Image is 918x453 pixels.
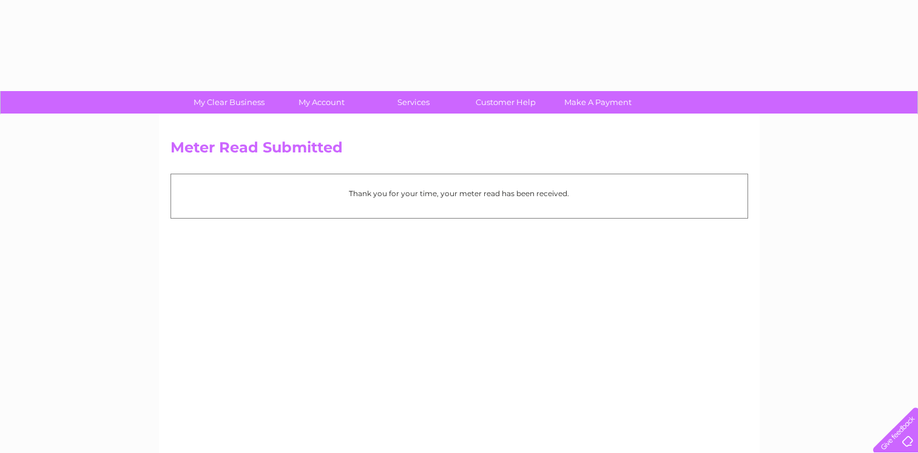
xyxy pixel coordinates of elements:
[548,91,648,114] a: Make A Payment
[456,91,556,114] a: Customer Help
[170,139,748,162] h2: Meter Read Submitted
[179,91,279,114] a: My Clear Business
[271,91,371,114] a: My Account
[177,188,741,199] p: Thank you for your time, your meter read has been received.
[363,91,464,114] a: Services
